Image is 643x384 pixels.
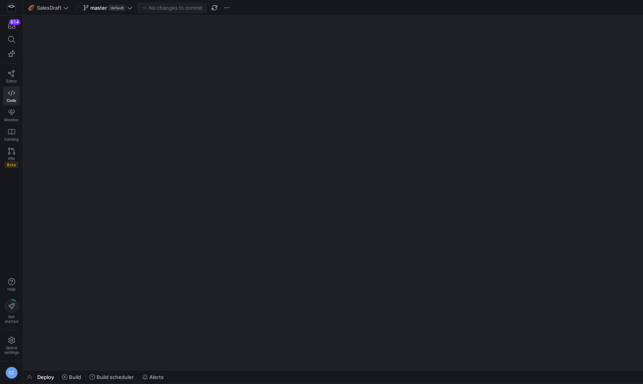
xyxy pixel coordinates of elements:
span: Beta [5,162,18,168]
div: DZ [5,367,18,379]
button: Build scheduler [86,370,137,384]
span: Monitor [4,117,19,122]
span: Get started [5,314,18,324]
a: Spacesettings [3,333,20,358]
span: Catalog [4,137,19,141]
button: masterdefault [81,3,135,13]
span: Code [7,98,16,103]
span: SalesDraft [37,5,62,11]
a: https://storage.googleapis.com/y42-prod-data-exchange/images/Yf2Qvegn13xqq0DljGMI0l8d5Zqtiw36EXr8... [3,1,20,14]
span: Help [7,287,16,291]
span: 🏈 [28,5,34,10]
span: Build [69,374,81,380]
button: Help [3,275,20,295]
a: PRsBeta [3,145,20,171]
button: 🏈SalesDraft [26,3,71,13]
button: Build [59,370,85,384]
span: master [90,5,107,11]
span: PRs [8,156,15,161]
span: default [109,5,126,11]
a: Code [3,86,20,106]
img: https://storage.googleapis.com/y42-prod-data-exchange/images/Yf2Qvegn13xqq0DljGMI0l8d5Zqtiw36EXr8... [8,4,16,12]
a: Catalog [3,125,20,145]
button: Alerts [139,370,167,384]
button: DZ [3,365,20,381]
span: Alerts [149,374,164,380]
span: Build scheduler [97,374,134,380]
div: 614 [9,19,21,25]
span: Editor [6,79,17,83]
span: Deploy [37,374,54,380]
button: 614 [3,19,20,33]
a: Monitor [3,106,20,125]
span: Space settings [4,345,19,355]
button: Getstarted [3,296,20,327]
a: Editor [3,67,20,86]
